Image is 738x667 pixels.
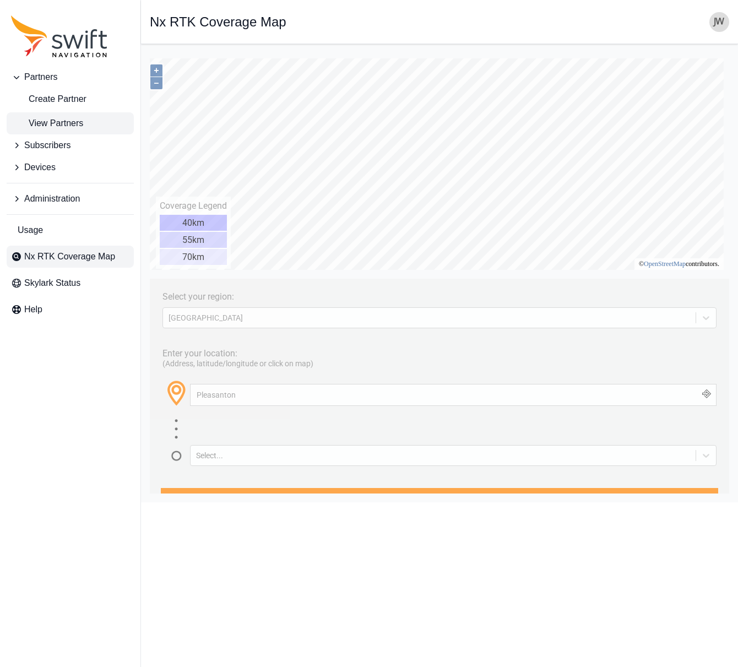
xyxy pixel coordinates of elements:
[7,156,134,178] button: Devices
[7,219,134,241] a: Usage
[7,272,134,294] a: Skylark Status
[11,117,83,130] span: View Partners
[7,188,134,210] button: Administration
[10,148,77,158] div: Coverage Legend
[150,15,286,29] h1: Nx RTK Coverage Map
[7,246,134,268] a: Nx RTK Coverage Map
[18,224,43,237] span: Usage
[7,134,134,156] button: Subscribers
[709,12,729,32] img: user photo
[24,139,70,152] span: Subscribers
[7,299,134,321] a: Help
[24,192,80,205] span: Administration
[24,71,57,84] span: Partners
[24,161,56,174] span: Devices
[10,162,77,178] div: 40km
[7,66,134,88] button: Partners
[24,303,42,316] span: Help
[10,179,77,195] div: 55km
[7,88,134,110] a: create-partner
[10,196,77,212] div: 70km
[11,93,86,106] span: Create Partner
[7,112,134,134] a: View Partners
[24,250,115,263] span: Nx RTK Coverage Map
[24,276,80,290] span: Skylark Status
[150,53,729,494] iframe: RTK Map
[494,207,536,215] a: OpenStreetMap
[489,207,569,215] li: © contributors.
